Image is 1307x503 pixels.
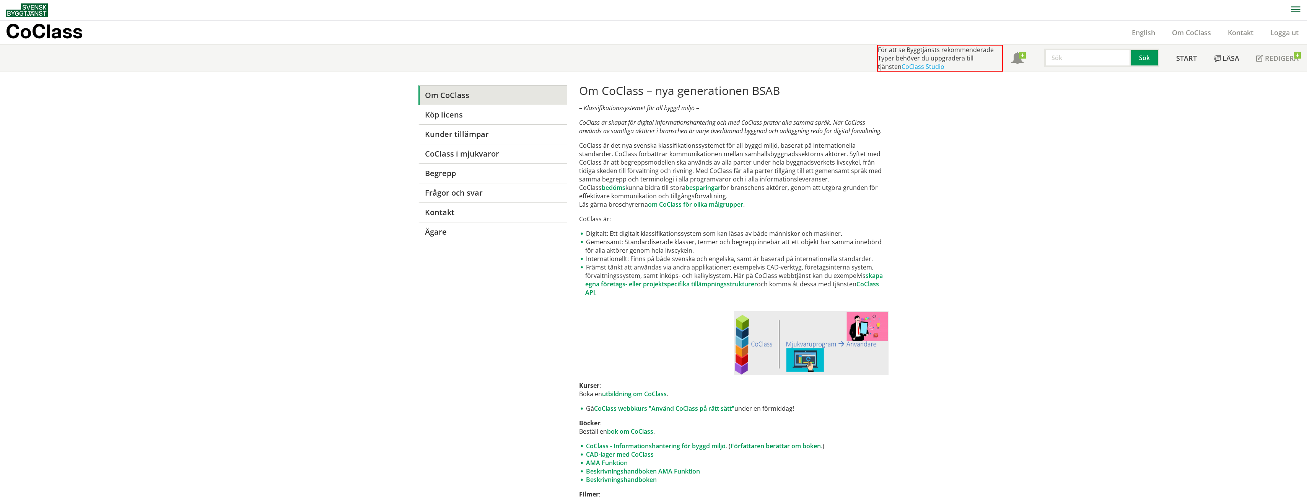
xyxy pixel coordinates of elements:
a: Om CoClass [418,85,567,105]
a: utbildning om CoClass [602,390,667,398]
a: Läsa [1205,45,1248,72]
em: CoClass är skapat för digital informationshantering och med CoClass pratar alla samma språk. När ... [579,118,882,135]
li: Gemensamt: Standardiserade klasser, termer och begrepp innebär att ett objekt har samma innebörd ... [579,238,889,255]
p: CoClass är: [579,215,889,223]
span: Start [1176,54,1197,63]
a: Kunder tillämpar [418,124,567,144]
a: om CoClass för olika målgrupper [648,200,743,209]
em: – Klassifikationssystemet för all byggd miljö – [579,104,699,112]
a: Logga ut [1262,28,1307,37]
a: English [1123,28,1164,37]
p: : Beställ en . [579,419,889,436]
a: Kontakt [1219,28,1262,37]
h1: Om CoClass – nya generationen BSAB [579,84,889,98]
li: Internationellt: Finns på både svenska och engelska, samt är baserad på internationella standarder. [579,255,889,263]
a: Beskrivningshandboken [586,475,657,484]
strong: Filmer [579,490,599,498]
a: Läs mer om CoClass i mjukvaror [734,311,889,375]
a: CoClass webbkurs "Använd CoClass på rätt sätt" [594,404,734,413]
a: CAD-lager med CoClass [586,450,654,459]
a: Kontakt [418,203,567,222]
button: Sök [1131,49,1159,67]
li: Digitalt: Ett digitalt klassifikationssystem som kan läsas av både människor och maskiner. [579,229,889,238]
a: CoClass API [585,280,879,297]
a: Författaren berättar om boken [731,442,821,450]
a: Om CoClass [1164,28,1219,37]
a: skapa egna företags- eller projektspecifika tillämpningsstrukturer [585,271,883,288]
a: besparingar [685,183,721,192]
a: Frågor och svar [418,183,567,203]
p: : Boka en . [579,381,889,398]
a: CoClass Studio [902,62,944,71]
p: CoClass [6,27,83,36]
span: Notifikationer [1011,53,1024,65]
a: CoClass - Informationshantering för byggd miljö [586,442,726,450]
img: CoClasslegohink-mjukvara-anvndare.JPG [734,311,889,375]
a: bok om CoClass [607,427,653,436]
a: bedöms [602,183,625,192]
a: CoClass i mjukvaror [418,144,567,163]
li: Främst tänkt att användas via andra applikationer; exempelvis CAD-verktyg, företagsinterna system... [579,263,889,297]
a: Beskrivningshandboken AMA Funktion [586,467,700,475]
p: CoClass är det nya svenska klassifikationssystemet för all byggd miljö, baserat på internationell... [579,141,889,209]
a: Start [1168,45,1205,72]
li: . ( .) [579,442,889,450]
a: Ägare [418,222,567,242]
span: Läsa [1222,54,1239,63]
p: : [579,490,889,498]
a: Köp licens [418,105,567,124]
div: För att se Byggtjänsts rekommenderade Typer behöver du uppgradera till tjänsten [877,45,1003,72]
strong: Böcker [579,419,600,427]
a: AMA Funktion [586,459,628,467]
span: Redigera [1265,54,1299,63]
li: Gå under en förmiddag! [579,404,889,413]
img: Svensk Byggtjänst [6,3,48,17]
input: Sök [1044,49,1131,67]
a: Begrepp [418,163,567,183]
a: CoClass [6,21,99,44]
strong: Kurser [579,381,599,390]
a: Redigera [1248,45,1307,72]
